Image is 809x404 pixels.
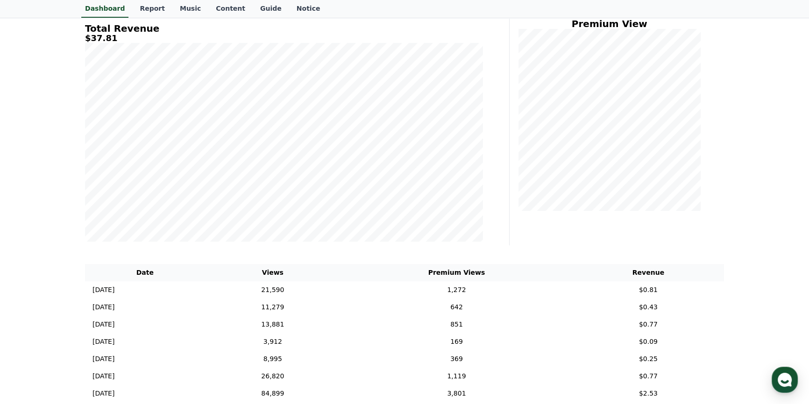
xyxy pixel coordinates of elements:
a: Messages [62,296,121,319]
p: [DATE] [92,354,114,364]
td: 21,590 [205,281,341,299]
td: 11,279 [205,299,341,316]
p: [DATE] [92,389,114,398]
h4: Total Revenue [85,23,483,34]
span: Messages [78,310,105,318]
td: $0.77 [573,316,724,333]
th: Views [205,264,341,281]
td: $0.43 [573,299,724,316]
td: 169 [341,333,573,350]
p: [DATE] [92,371,114,381]
td: $0.25 [573,350,724,368]
th: Revenue [573,264,724,281]
h4: Premium View [517,19,702,29]
a: Settings [121,296,179,319]
td: $2.53 [573,385,724,402]
td: 3,912 [205,333,341,350]
td: 13,881 [205,316,341,333]
th: Date [85,264,205,281]
p: [DATE] [92,337,114,347]
td: 1,119 [341,368,573,385]
p: [DATE] [92,302,114,312]
td: 851 [341,316,573,333]
a: Home [3,296,62,319]
span: Home [24,310,40,317]
p: [DATE] [92,320,114,329]
td: $0.09 [573,333,724,350]
td: 26,820 [205,368,341,385]
td: $0.77 [573,368,724,385]
p: [DATE] [92,285,114,295]
span: Settings [138,310,161,317]
td: 1,272 [341,281,573,299]
td: 369 [341,350,573,368]
h5: $37.81 [85,34,483,43]
td: 3,801 [341,385,573,402]
td: 8,995 [205,350,341,368]
th: Premium Views [341,264,573,281]
td: 642 [341,299,573,316]
td: $0.81 [573,281,724,299]
td: 84,899 [205,385,341,402]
